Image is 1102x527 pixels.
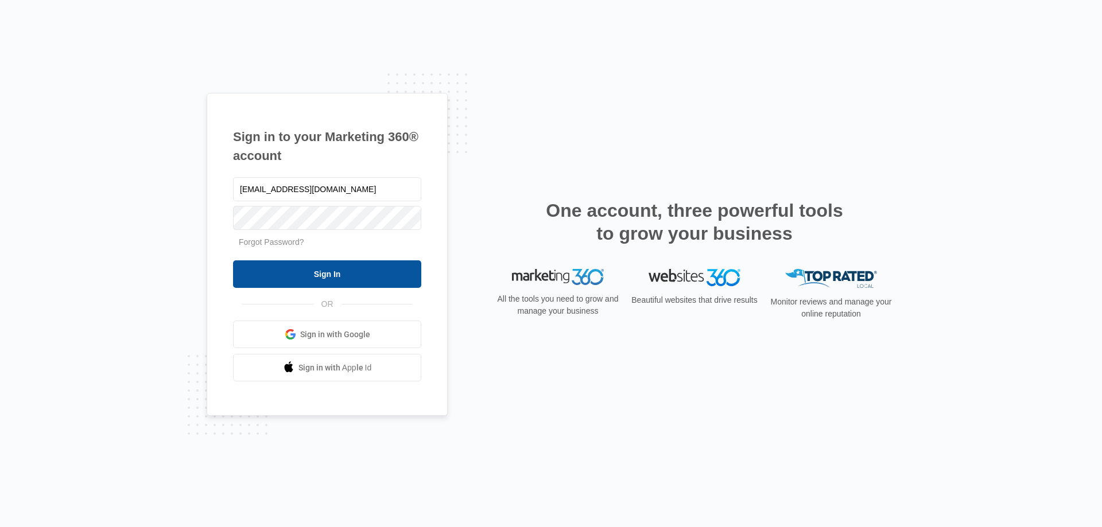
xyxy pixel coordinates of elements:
p: Monitor reviews and manage your online reputation [767,296,895,320]
img: Marketing 360 [512,269,604,285]
span: Sign in with Apple Id [298,362,372,374]
span: Sign in with Google [300,329,370,341]
a: Forgot Password? [239,237,304,247]
input: Sign In [233,260,421,288]
img: Top Rated Local [785,269,877,288]
a: Sign in with Apple Id [233,354,421,381]
h2: One account, three powerful tools to grow your business [542,199,847,245]
span: OR [313,298,342,310]
a: Sign in with Google [233,321,421,348]
img: Websites 360 [649,269,740,286]
h1: Sign in to your Marketing 360® account [233,127,421,165]
p: Beautiful websites that drive results [630,294,759,306]
input: Email [233,177,421,201]
p: All the tools you need to grow and manage your business [494,293,622,317]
